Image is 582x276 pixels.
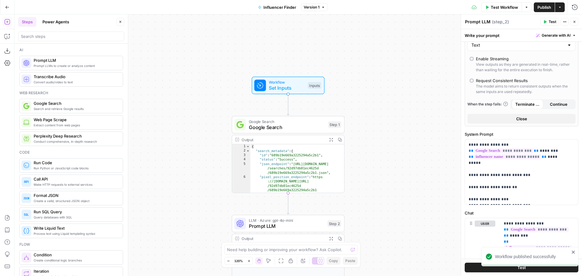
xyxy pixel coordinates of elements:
span: Run Python or JavaScript code blocks [34,166,118,171]
span: Query databases with SQL [34,215,118,220]
button: Steps [18,17,36,27]
span: Publish [537,4,551,10]
div: 6 [232,175,250,197]
button: close [571,250,576,254]
span: Write Liquid Text [34,225,118,231]
span: Set Inputs [269,84,305,91]
div: Enable Streaming [476,56,509,62]
button: Publish [534,2,555,12]
span: Extract content from web pages [34,123,118,128]
div: Web research [19,90,123,96]
div: 4 [232,158,250,162]
span: Make HTTP requests to external services [34,182,118,187]
span: Create a valid, structured JSON object [34,198,118,203]
span: Toggle code folding, rows 2 through 12 [246,149,250,153]
button: Version 1 [301,3,328,11]
span: Condition [34,252,118,258]
input: Enable StreamingView outputs as they are generated in real-time, rather than waiting for the enti... [470,57,473,61]
div: 1 [232,144,250,148]
div: 3 [232,153,250,157]
span: Perplexity Deep Research [34,133,118,139]
span: Search and retrieve Google results [34,106,118,111]
span: ( step_2 ) [492,19,509,25]
span: Process text using Liquid templating syntax [34,231,118,236]
div: Step 2 [327,220,341,227]
span: Run Code [34,160,118,166]
span: Conduct comprehensive, in-depth research [34,139,118,144]
label: System Prompt [465,131,578,137]
div: View outputs as they are generated in real-time, rather than waiting for the entire execution to ... [476,62,573,73]
input: Search steps [21,33,122,39]
span: Version 1 [304,5,319,10]
g: Edge from start to step_1 [287,94,289,115]
span: Test [549,19,556,25]
div: Google SearchGoogle SearchStep 1Output{ "search_metadata":{ "id":"689b19e669a3225294a5c2b1", "sta... [232,116,345,193]
span: Copy [329,258,338,264]
g: Edge from step_1 to step_2 [287,193,289,214]
button: Test [465,263,578,272]
span: Google Search [249,124,325,131]
span: Google Search [249,118,325,124]
button: Continue [543,99,575,109]
div: Workflow published successfully [495,254,570,260]
span: Transcribe Audio [34,74,118,80]
div: Ai [19,47,123,53]
button: user [475,221,495,227]
button: Power Agents [39,17,73,27]
button: Generate with AI [534,32,578,39]
div: Inputs [308,82,321,89]
button: Influencer Finder [254,2,300,12]
div: Flow [19,242,123,247]
div: Output [242,137,325,142]
textarea: Prompt LLM [465,19,490,25]
div: WorkflowSet InputsInputs [232,77,345,94]
span: Call API [34,176,118,182]
div: 2 [232,149,250,153]
button: Close [467,114,576,124]
a: When the step fails: [467,101,508,107]
span: Convert audio/video to text [34,80,118,85]
span: Run SQL Query [34,209,118,215]
button: Test Workflow [481,2,522,12]
label: Chat [465,210,578,216]
span: 120% [234,258,243,263]
div: The model aims to return consistent outputs when the same inputs are used repeatedly. [476,84,573,95]
div: Code [19,150,123,155]
span: Terminate Workflow [515,101,540,107]
span: Prompt LLM [34,57,118,63]
span: Close [516,116,527,122]
input: Request Consistent ResultsThe model aims to return consistent outputs when the same inputs are us... [470,79,473,82]
div: Output [242,236,325,241]
span: Format JSON [34,192,118,198]
div: 5 [232,162,250,175]
span: Influencer Finder [263,4,296,10]
span: Generate with AI [542,33,570,38]
span: Paste [345,258,355,264]
span: Prompt LLM [249,222,325,230]
div: Step 1 [328,121,341,128]
button: Test [540,18,559,26]
div: Write your prompt [461,29,582,42]
button: Copy [326,257,340,265]
div: Request Consistent Results [476,78,528,84]
span: Create conditional logic branches [34,258,118,263]
span: Prompt LLMs to create or analyze content [34,63,118,68]
span: Web Page Scrape [34,117,118,123]
input: Text [471,42,564,48]
span: Test [517,264,526,271]
span: Workflow [269,79,305,85]
span: LLM · Azure: gpt-4o-mini [249,218,325,223]
button: Paste [343,257,358,265]
span: Google Search [34,100,118,106]
span: Continue [550,101,567,107]
span: Iteration [34,268,118,274]
span: Toggle code folding, rows 1 through 178 [246,144,250,148]
span: Test Workflow [491,4,518,10]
